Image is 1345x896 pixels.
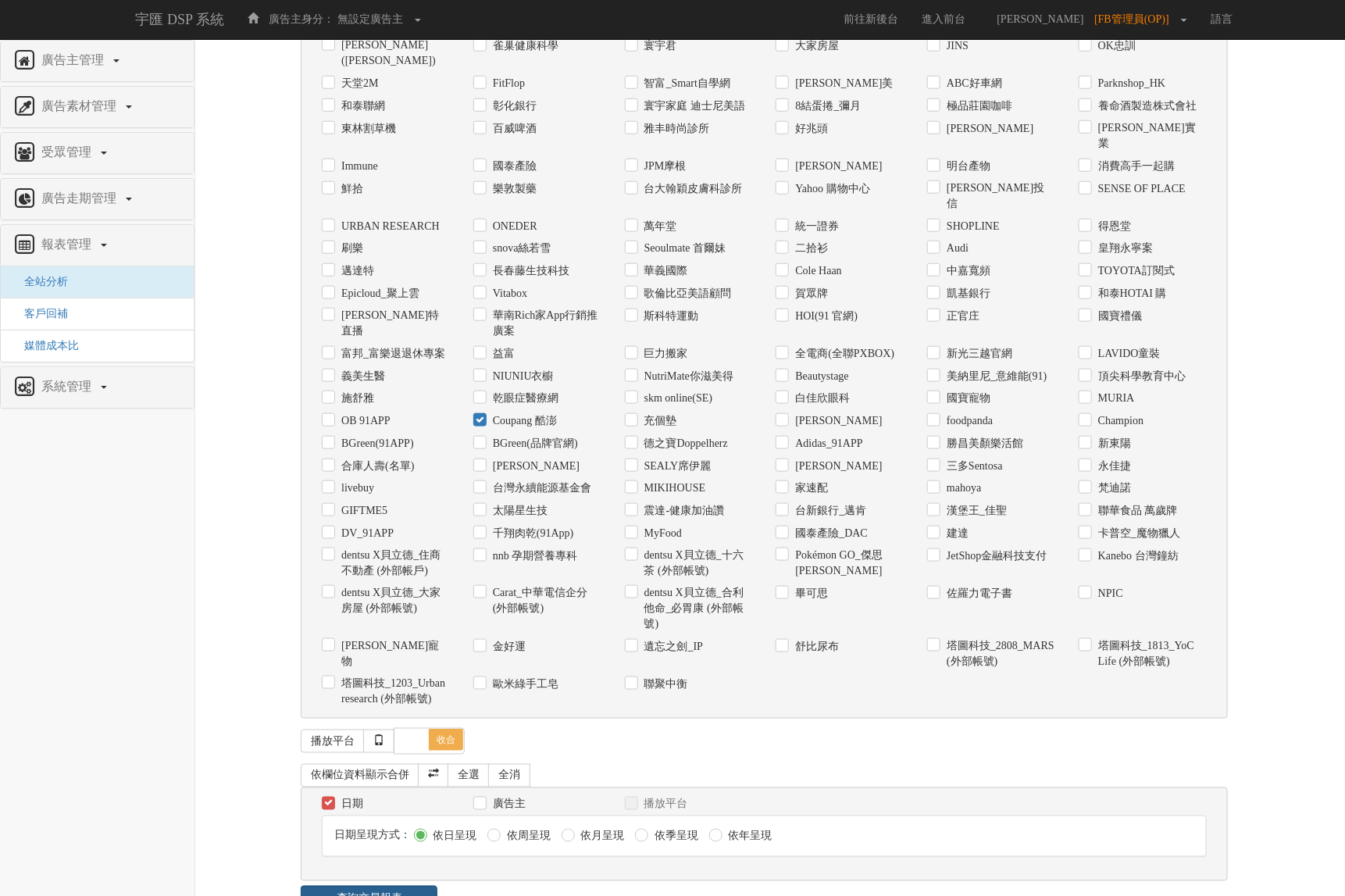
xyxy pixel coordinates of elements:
label: 塔圖科技_2808_MARS (外部帳號) [943,638,1055,669]
label: 依日呈現 [430,829,477,844]
label: 寰宇家庭 迪士尼美語 [640,98,746,114]
label: 佐羅力電子書 [943,586,1012,601]
label: 充個墊 [640,413,677,429]
label: 國泰產險 [489,159,537,174]
a: 廣告走期管理 [12,187,182,212]
label: 東林割草機 [337,121,396,137]
label: 邁達特 [337,263,374,279]
label: 千翔肉乾(91App) [489,526,573,541]
label: Adidas_91APP [791,436,862,452]
label: 依年呈現 [725,829,772,844]
label: 8結蛋捲_彌月 [791,98,861,114]
label: livebuy [337,480,374,496]
a: 全選 [448,764,490,787]
a: 廣告主管理 [12,48,182,73]
label: Immune [337,159,378,174]
label: 白佳欣眼科 [791,391,850,406]
label: 斯科特運動 [640,309,699,324]
label: [PERSON_NAME]實業 [1094,120,1207,152]
label: 智富_Smart自學網 [640,76,730,91]
label: [PERSON_NAME]投信 [943,180,1055,212]
label: 長春藤生技科技 [489,263,569,279]
label: URBAN RESEARCH [337,219,440,234]
label: JINS [943,38,969,54]
label: 聯聚中衡 [640,676,688,692]
label: 日期 [337,797,363,812]
label: FitFlop [489,76,525,91]
span: 客戶回補 [12,308,68,319]
a: 受眾管理 [12,141,182,166]
label: 彰化銀行 [489,98,537,114]
label: NIUNIU衣櫥 [489,369,554,384]
label: 二拾衫 [791,241,828,256]
label: [PERSON_NAME]特直播 [337,308,450,339]
span: [FB管理員(OP)] [1094,13,1177,25]
label: BGreen(91APP) [337,436,414,452]
label: dentsu X貝立德_合利他命_必胃康 (外部帳號) [640,585,753,632]
label: SENSE ОF PLACE [1094,181,1186,197]
span: 收合 [429,729,463,751]
label: [PERSON_NAME] [791,413,882,429]
label: 華義國際 [640,263,688,279]
label: [PERSON_NAME] [943,121,1033,137]
label: 大家房屋 [791,38,839,54]
label: 梵迪諾 [1094,480,1131,496]
span: [PERSON_NAME] [990,13,1092,25]
label: snova絲若雪 [489,241,551,256]
label: JPM摩根 [640,159,687,174]
label: 刷樂 [337,241,363,256]
label: 國泰產險_DAC [791,526,868,541]
label: 賀眾牌 [791,286,828,302]
label: 寰宇君 [640,38,677,54]
label: SHOPLINE [943,219,1000,234]
label: 合庫人壽(名單) [337,459,414,474]
label: 巨力搬家 [640,346,688,362]
span: 廣告主管理 [37,53,112,66]
label: 雅丰時尚診所 [640,121,710,137]
label: JetShop金融科技支付 [943,548,1047,564]
label: 養命酒製造株式會社 [1094,98,1197,114]
label: 富邦_富樂退退休專案 [337,346,445,362]
label: Epicloud_聚上雲 [337,286,419,302]
label: 和泰聯網 [337,98,385,114]
label: 漢堡王_佳聖 [943,503,1007,519]
label: DV_91APP [337,526,394,541]
label: NPIC [1094,586,1123,601]
label: NutriMate你滋美得 [640,369,733,384]
a: 報表管理 [12,233,182,258]
label: Coupang 酷澎 [489,413,557,429]
label: nnb 孕期營養專科 [489,548,578,564]
label: 全電商(全聯PXBOX) [791,346,894,362]
label: 家速配 [791,480,828,496]
label: 廣告主 [489,797,526,812]
label: Seoulmate 首爾妹 [640,241,726,256]
span: 系統管理 [37,380,99,393]
label: OK忠訓 [1094,38,1136,54]
label: OB 91APP [337,413,391,429]
label: 塔圖科技_1813_YoC Life (外部帳號) [1094,638,1207,669]
label: 國寶寵物 [943,391,990,406]
label: 萬年堂 [640,219,677,234]
label: [PERSON_NAME]美 [791,76,893,91]
label: Kanebo 台灣鐘紡 [1094,548,1179,564]
span: 全站分析 [12,276,68,287]
span: 廣告主身分： [269,13,334,25]
span: 受眾管理 [37,145,99,159]
label: Vitabox [489,286,527,302]
label: 歐米綠手工皂 [489,676,558,692]
label: 皇翔永寧案 [1094,241,1153,256]
label: 新東陽 [1094,436,1131,452]
label: 聯華食品 萬歲牌 [1094,503,1178,519]
label: 勝昌美顏樂活館 [943,436,1023,452]
label: LAVIDO童裝 [1094,346,1161,362]
label: Yahoo 購物中心 [791,181,869,197]
label: 金好運 [489,639,526,655]
label: 消費高手一起購 [1094,159,1175,174]
label: 極品莊園咖啡 [943,98,1012,114]
label: 畢可思 [791,586,828,601]
label: 樂敦製藥 [489,181,537,197]
label: 施舒雅 [337,391,374,406]
label: mahoya [943,480,981,496]
label: ABC好車網 [943,76,1002,91]
span: 報表管理 [37,237,99,251]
